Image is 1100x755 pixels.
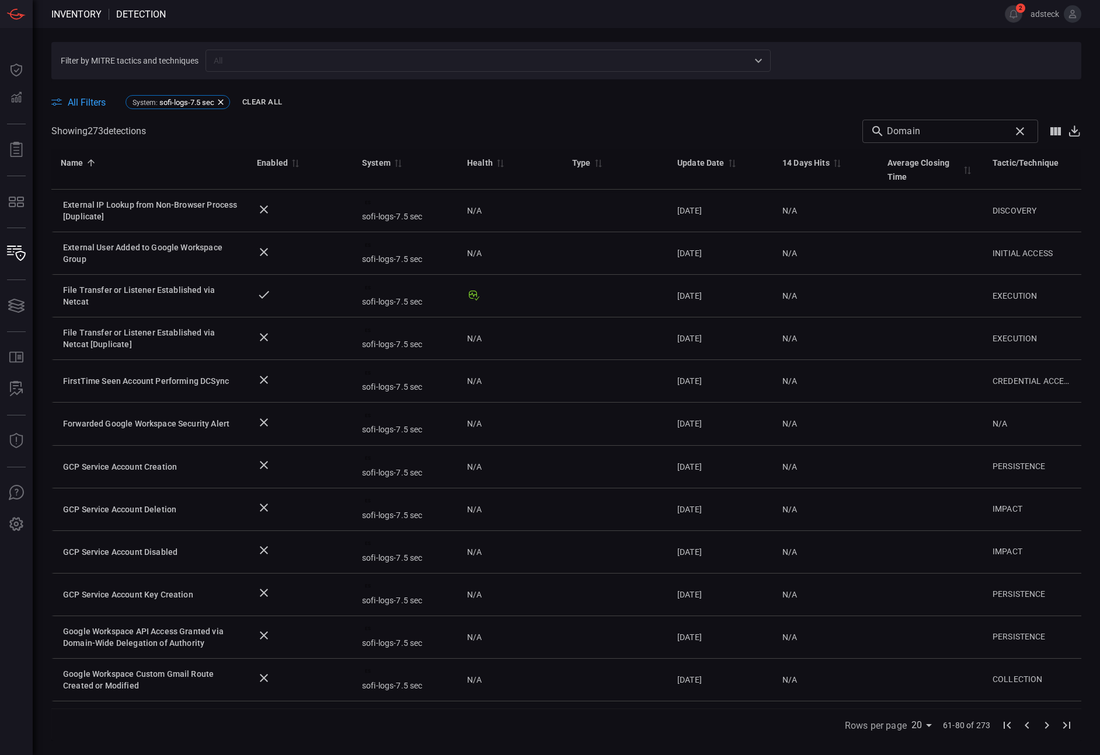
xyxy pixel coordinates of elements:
div: sofi-logs-7.5 sec [362,455,448,478]
div: GCP Service Account Creation [63,461,238,473]
button: Threat Intelligence [2,427,30,455]
span: adsteck [1027,9,1059,19]
input: Search [887,120,1005,143]
span: N/A [467,504,482,515]
div: File Transfer or Listener Established via Netcat [63,284,238,307]
div: Enabled [257,156,288,170]
span: N/A [467,674,482,686]
span: Detection [116,9,166,20]
span: N/A [467,333,482,344]
span: Inventory [51,9,102,20]
div: ES [362,284,374,291]
button: Cards [2,292,30,320]
div: sofi-logs-7.5 sec [362,369,448,393]
div: Type [572,156,591,170]
span: Go to previous page [1017,719,1037,730]
div: sofi-logs-7.5 sec [362,412,448,435]
td: [DATE] [668,232,773,275]
div: Collection [993,673,1071,686]
div: Discovery [993,205,1071,217]
span: 61-80 of 273 [943,719,990,731]
button: Rule Catalog [2,344,30,372]
div: ES [362,540,374,547]
span: Sort by 14 Days Hits descending [830,158,844,168]
span: N/A [993,419,1007,428]
div: ES [362,242,374,249]
button: Inventory [2,240,30,268]
span: Sorted by Name ascending [83,158,98,168]
span: Go to first page [997,719,1017,730]
span: N/A [467,631,482,643]
span: Sort by Update Date descending [725,158,739,168]
div: ES [362,412,374,419]
div: ES [362,455,374,462]
div: sofi-logs-7.5 sec [362,199,448,222]
div: Impact [993,503,1071,515]
span: N/A [467,461,482,473]
td: [DATE] [668,403,773,445]
div: GCP Service Account Key Creation [63,589,238,600]
span: All Filters [68,97,106,108]
button: Go to previous page [1017,715,1037,735]
td: [DATE] [668,659,773,701]
span: Go to next page [1037,719,1057,730]
button: Open [750,53,767,69]
span: N/A [782,462,797,471]
span: N/A [782,249,797,258]
span: Sort by Type ascending [591,158,605,168]
button: Ask Us A Question [2,479,30,507]
div: ES [362,498,374,505]
label: Rows per page [845,719,907,732]
span: N/A [782,590,797,599]
span: N/A [782,632,797,642]
div: Average Closing Time [887,156,960,184]
div: FirstTime Seen Account Performing DCSync [63,375,238,387]
span: N/A [467,247,482,259]
span: N/A [782,675,797,684]
span: N/A [782,291,797,300]
td: [DATE] [668,616,773,659]
span: sofi-logs-7.5 sec [159,98,214,107]
button: Clear search [1010,121,1030,141]
div: External User Added to Google Workspace Group [63,242,238,265]
span: N/A [782,334,797,343]
div: Google Workspace Custom Gmail Route Created or Modified [63,668,238,691]
span: Sort by System ascending [391,158,405,168]
span: N/A [467,375,482,387]
button: Reports [2,136,30,164]
span: N/A [467,418,482,429]
span: Sort by Health ascending [493,158,507,168]
button: MITRE - Detection Posture [2,188,30,216]
span: N/A [467,205,482,216]
div: Google Workspace API Access Granted via Domain-Wide Delegation of Authority [63,625,238,649]
div: sofi-logs-7.5 sec [362,242,448,265]
div: ES [362,199,374,206]
span: N/A [467,589,482,600]
td: [DATE] [668,488,773,531]
div: File Transfer or Listener Established via Netcat [Duplicate] [63,327,238,350]
button: Detections [2,84,30,112]
span: Filter by MITRE tactics and techniques [61,56,199,65]
div: Initial Access [993,247,1071,260]
button: Show/Hide columns [1044,120,1067,143]
div: GCP Service Account Disabled [63,546,238,558]
span: Sort by Average Closing Time descending [960,165,974,175]
span: N/A [782,547,797,557]
div: Update Date [677,156,725,170]
td: [DATE] [668,275,773,317]
button: Export [1067,124,1081,138]
span: Sort by Enabled descending [288,158,302,168]
button: Preferences [2,511,30,539]
button: Go to first page [997,715,1017,735]
span: N/A [782,206,797,215]
div: sofi-logs-7.5 sec [362,625,448,649]
div: sofi-logs-7.5 sec [362,327,448,350]
span: N/A [467,546,482,558]
td: [DATE] [668,360,773,403]
div: sofi-logs-7.5 sec [362,668,448,691]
